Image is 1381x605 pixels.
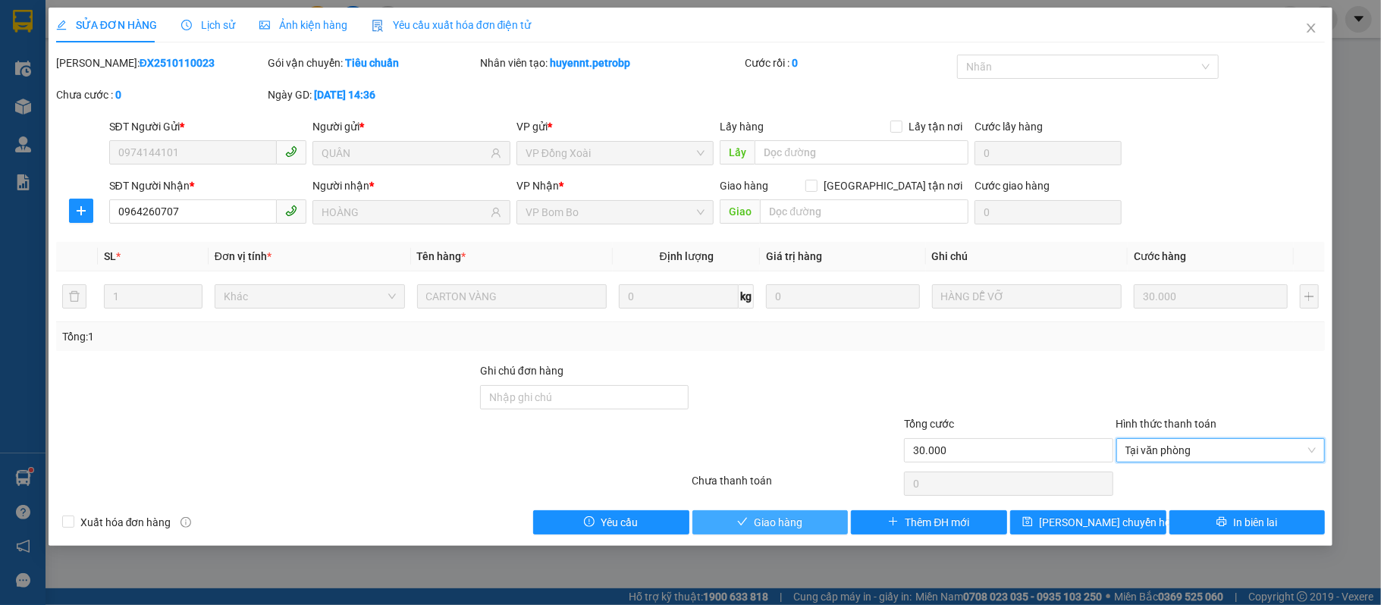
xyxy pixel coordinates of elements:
span: Giao [720,199,760,224]
button: save[PERSON_NAME] chuyển hoàn [1010,510,1166,534]
b: Tiêu chuẩn [345,57,399,69]
img: icon [372,20,384,32]
span: Giao hàng [720,180,768,192]
span: Ảnh kiện hàng [259,19,347,31]
button: printerIn biên lai [1169,510,1326,534]
input: Tên người gửi [322,145,488,161]
span: phone [285,146,297,158]
b: huyennt.petrobp [550,57,630,69]
span: In biên lai [1233,514,1277,531]
input: 0 [766,284,919,309]
button: plusThêm ĐH mới [851,510,1007,534]
span: Định lượng [660,250,714,262]
button: plus [1300,284,1320,309]
span: Khác [224,285,396,308]
span: Giá trị hàng [766,250,822,262]
input: Dọc đường [755,140,968,165]
label: Cước giao hàng [975,180,1050,192]
input: Ghi Chú [932,284,1122,309]
span: Lấy hàng [720,121,764,133]
span: Xuất hóa đơn hàng [74,514,177,531]
span: VP Bom Bo [526,201,705,224]
span: Đơn vị tính [215,250,271,262]
span: Thêm ĐH mới [905,514,969,531]
label: Hình thức thanh toán [1116,418,1217,430]
input: Cước giao hàng [975,200,1121,224]
span: Giao hàng [754,514,802,531]
span: Tên hàng [417,250,466,262]
input: Tên người nhận [322,204,488,221]
span: Lịch sử [181,19,235,31]
button: exclamation-circleYêu cầu [533,510,689,534]
button: checkGiao hàng [692,510,849,534]
span: kg [739,284,754,309]
span: VP Nhận [516,180,559,192]
div: Gói vận chuyển: [268,55,477,71]
span: clock-circle [181,20,192,30]
div: [PERSON_NAME]: [56,55,265,71]
label: Cước lấy hàng [975,121,1043,133]
span: plus [888,516,899,528]
span: Yêu cầu xuất hóa đơn điện tử [372,19,532,31]
span: SỬA ĐƠN HÀNG [56,19,157,31]
div: Chưa cước : [56,86,265,103]
span: phone [285,205,297,217]
span: [PERSON_NAME] chuyển hoàn [1039,514,1183,531]
span: close [1305,22,1317,34]
span: save [1022,516,1033,528]
span: [GEOGRAPHIC_DATA] tận nơi [818,177,968,194]
div: VP gửi [516,118,714,135]
b: 0 [792,57,798,69]
div: Chưa thanh toán [690,472,902,499]
input: 0 [1134,284,1287,309]
input: Cước lấy hàng [975,141,1121,165]
span: Cước hàng [1134,250,1186,262]
span: Tổng cước [904,418,954,430]
span: Lấy tận nơi [902,118,968,135]
input: Dọc đường [760,199,968,224]
div: SĐT Người Nhận [109,177,307,194]
th: Ghi chú [926,242,1128,271]
span: user [491,207,501,218]
span: user [491,148,501,158]
input: Ghi chú đơn hàng [480,385,689,409]
span: SL [104,250,116,262]
b: [DATE] 14:36 [314,89,375,101]
span: check [737,516,748,528]
input: VD: Bàn, Ghế [417,284,607,309]
button: Close [1290,8,1332,50]
span: edit [56,20,67,30]
div: Người nhận [312,177,510,194]
span: picture [259,20,270,30]
span: info-circle [180,517,191,528]
span: printer [1216,516,1227,528]
div: Người gửi [312,118,510,135]
b: ĐX2510110023 [140,57,215,69]
span: exclamation-circle [584,516,595,528]
span: Tại văn phòng [1125,439,1317,462]
span: plus [70,205,93,217]
span: Lấy [720,140,755,165]
div: Cước rồi : [745,55,954,71]
div: Tổng: 1 [62,328,534,345]
div: Ngày GD: [268,86,477,103]
button: delete [62,284,86,309]
div: SĐT Người Gửi [109,118,307,135]
b: 0 [115,89,121,101]
div: Nhân viên tạo: [480,55,742,71]
button: plus [69,199,93,223]
span: Yêu cầu [601,514,638,531]
label: Ghi chú đơn hàng [480,365,563,377]
span: VP Đồng Xoài [526,142,705,165]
